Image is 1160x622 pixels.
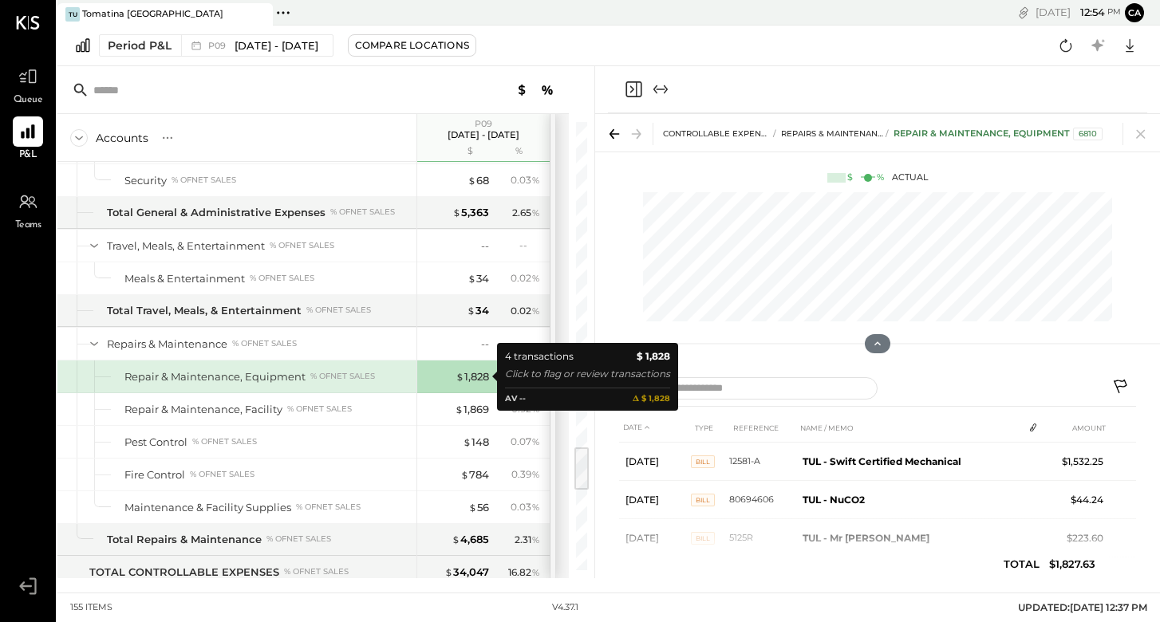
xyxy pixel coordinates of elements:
div: v 4.37.1 [552,601,578,614]
div: % of NET SALES [232,338,297,349]
th: DATE [619,413,691,443]
div: -- [519,238,540,252]
b: 𝚫 $ 1,828 [633,392,670,406]
div: TOTAL CONTROLLABLE EXPENSES [89,565,279,580]
td: [DATE] [619,443,691,481]
div: 0.07 [511,435,540,449]
div: Fire Control [124,467,185,482]
span: $ [456,370,464,383]
span: $ [455,403,464,415]
b: $ 1,828 [637,348,670,364]
div: Maintenance & Facility Supplies [124,500,291,515]
td: [DATE] [619,519,691,557]
div: % [493,145,545,158]
b: TUL - Swift Certified Mechanical [803,455,961,467]
button: Ca [1125,3,1144,22]
button: Hide Chart [865,334,890,353]
div: Security [124,173,167,188]
span: Queue [14,93,43,108]
span: % [531,271,540,284]
button: Expand panel (e) [651,80,670,99]
span: $ [452,533,460,545]
div: Total General & Administrative Expenses [107,205,326,220]
div: -- [481,337,489,352]
div: % of NET SALES [296,502,361,513]
span: % [531,533,540,545]
div: TU [65,7,80,22]
td: $1,532.25 [1048,443,1110,481]
span: % [531,435,540,447]
div: 34,047 [444,565,489,580]
div: 0.02 [511,304,540,318]
span: $ [468,174,476,187]
div: Repair & Maintenance, Equipment [894,128,1103,140]
div: 148 [463,435,489,450]
div: 4,685 [452,532,489,547]
div: AV -- [505,392,526,406]
span: $ [468,272,476,285]
div: Click to flag or review transactions [505,366,670,382]
div: % of NET SALES [190,469,254,480]
div: 155 items [70,601,112,614]
td: 80694606 [729,481,796,519]
div: % of NET SALES [310,371,375,382]
span: pm [1107,6,1121,18]
th: AMOUNT [1048,413,1110,443]
div: 2.65 [512,206,540,220]
div: % of NET SALES [250,273,314,284]
div: $ [847,171,853,184]
span: % [531,565,540,578]
span: BILL [691,494,715,506]
div: 0.03 [511,173,540,187]
b: TUL - Mr [PERSON_NAME] [803,532,929,544]
td: 5125R [729,519,796,557]
div: Total Travel, Meals, & Entertainment [107,303,302,318]
div: 16.82 [508,565,540,580]
th: REFERENCE [729,413,796,443]
div: Travel, Meals, & Entertainment [107,238,265,254]
span: 12 : 54 [1073,5,1105,20]
td: $44.24 [1048,481,1110,519]
div: % [877,171,884,184]
a: Queue [1,61,55,108]
span: P09 [475,118,492,129]
div: 1,869 [455,402,489,417]
div: Meals & Entertainment [124,271,245,286]
div: Repair & Maintenance, Equipment [124,369,306,384]
span: P&L [19,148,37,163]
div: -- [481,238,489,254]
span: BILL [691,532,715,545]
td: $27.54 [1048,557,1110,596]
div: % of NET SALES [192,436,257,447]
span: [DATE] - [DATE] [235,38,318,53]
div: Accounts [96,130,148,146]
span: UPDATED: [DATE] 12:37 PM [1018,601,1147,613]
div: % of NET SALES [306,305,371,316]
span: P09 [208,41,231,50]
div: Actual [827,171,928,184]
span: $ [468,501,477,514]
span: $ [444,565,453,578]
button: Period P&L P09[DATE] - [DATE] [99,34,333,57]
div: -- [519,337,540,350]
span: Teams [15,218,41,233]
div: 6810 [1073,128,1103,140]
span: % [531,173,540,186]
span: $ [460,468,469,481]
span: $ [467,304,475,317]
td: [DATE] [619,481,691,519]
span: BILL [691,455,715,468]
b: TUL - NuCO2 [803,494,865,506]
div: 68 [468,173,489,188]
div: % of NET SALES [284,566,349,577]
div: Compare Locations [355,38,469,52]
span: % [531,500,540,513]
div: 5,363 [452,205,489,220]
p: [DATE] - [DATE] [448,129,519,140]
th: NAME / MEMO [796,413,1023,443]
div: Total Repairs & Maintenance [107,532,262,547]
span: % [531,304,540,317]
div: % of NET SALES [330,207,395,218]
span: BILL [691,570,715,583]
div: $ [425,145,489,158]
